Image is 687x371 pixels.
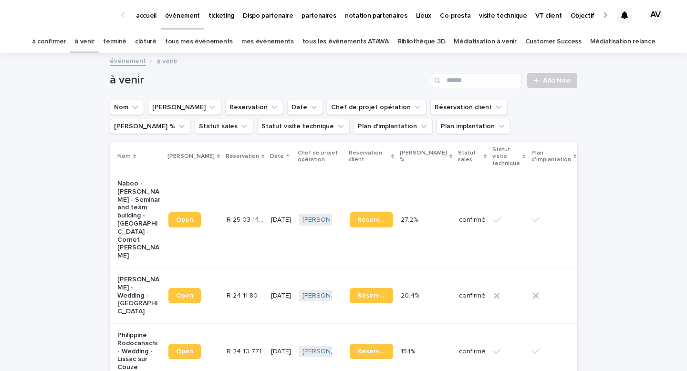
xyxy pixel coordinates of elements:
[454,31,517,53] a: Médiatisation à venir
[437,119,510,134] button: Plan implantation
[195,119,253,134] button: Statut sales
[226,151,259,162] p: Reservation
[148,100,221,115] button: Lien Stacker
[74,31,94,53] a: à venir
[327,100,427,115] button: Chef de projet opération
[302,292,354,300] a: [PERSON_NAME]
[225,100,283,115] button: Reservation
[430,100,508,115] button: Réservation client
[397,31,445,53] a: Bibliothèque 3D
[354,119,433,134] button: Plan d'implantation
[459,348,486,356] p: confirmé
[459,216,486,224] p: confirmé
[357,216,385,223] span: Réservation
[271,216,291,224] p: [DATE]
[257,119,350,134] button: Statut visite technique
[648,8,663,23] div: AV
[492,144,520,169] p: Statut visite technique
[531,148,571,165] p: Plan d'implantation
[110,172,637,268] tr: Naboo - [PERSON_NAME] - Seminar and team building - [GEOGRAPHIC_DATA] - Cornet [PERSON_NAME]OpenR...
[590,31,656,53] a: Médiatisation relance
[110,100,144,115] button: Nom
[168,288,201,303] a: Open
[349,148,389,165] p: Réservation client
[32,31,66,53] a: à confirmer
[168,212,201,227] a: Open
[527,73,577,88] a: Add New
[357,292,385,299] span: Réservation
[525,31,582,53] a: Customer Success
[167,151,215,162] p: [PERSON_NAME]
[458,148,481,165] p: Statut sales
[357,348,385,355] span: Réservation
[110,119,191,134] button: Marge %
[110,55,146,66] a: événement
[110,73,427,87] h1: à venir
[302,216,354,224] a: [PERSON_NAME]
[350,288,393,303] a: Réservation
[271,348,291,356] p: [DATE]
[117,151,131,162] p: Nom
[241,31,294,53] a: mes événements
[227,214,265,224] p: R 25 03 1486
[270,151,284,162] p: Date
[103,31,126,53] a: terminé
[135,31,156,53] a: clôturé
[302,348,354,356] a: [PERSON_NAME]
[176,216,193,223] span: Open
[401,290,421,300] p: 20.4%
[117,180,161,260] p: Naboo - [PERSON_NAME] - Seminar and team building - [GEOGRAPHIC_DATA] - Cornet [PERSON_NAME]
[401,214,420,224] p: 27.2%
[431,73,521,88] input: Search
[543,77,571,84] span: Add New
[302,31,389,53] a: tous les événements ATAWA
[400,148,447,165] p: [PERSON_NAME] %
[165,31,233,53] a: tous mes événements
[350,344,393,359] a: Réservation
[401,346,417,356] p: 15.1%
[19,6,112,25] img: Ls34BcGeRexTGTNfXpUC
[298,148,343,165] p: Chef de projet opération
[117,276,161,316] p: [PERSON_NAME] - Wedding - [GEOGRAPHIC_DATA]
[156,55,177,66] p: à venir
[350,212,393,227] a: Réservation
[168,344,201,359] a: Open
[459,292,486,300] p: confirmé
[271,292,291,300] p: [DATE]
[227,290,260,300] p: R 24 11 80
[176,348,193,355] span: Open
[110,268,637,323] tr: [PERSON_NAME] - Wedding - [GEOGRAPHIC_DATA]OpenR 24 11 80R 24 11 80 [DATE][PERSON_NAME] Réservati...
[176,292,193,299] span: Open
[227,346,263,356] p: R 24 10 771
[287,100,323,115] button: Date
